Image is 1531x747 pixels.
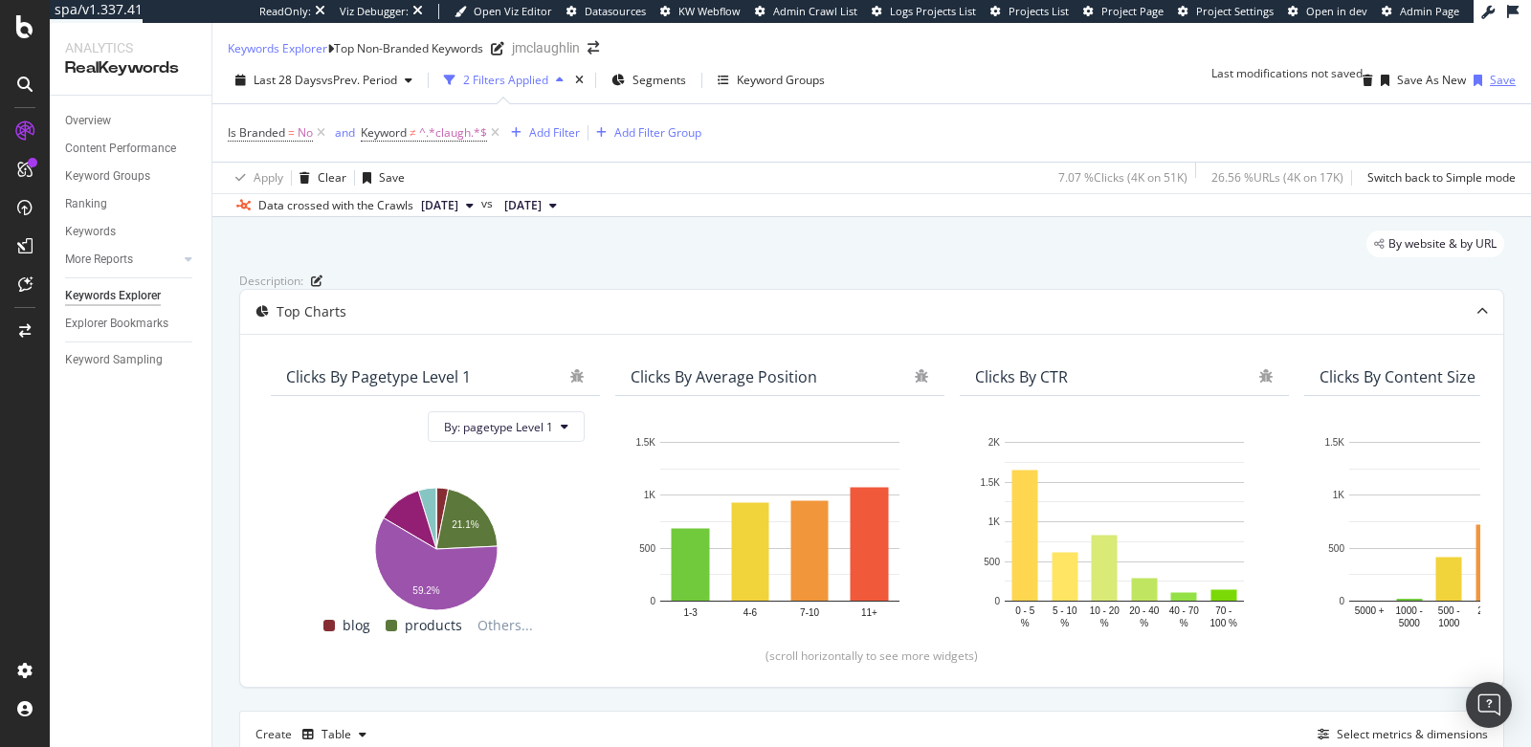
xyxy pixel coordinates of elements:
span: 2025 Aug. 24th [504,197,542,214]
div: Last modifications not saved [1211,65,1363,96]
div: (scroll horizontally to see more widgets) [263,648,1480,664]
div: bug [1258,369,1274,383]
a: Ranking [65,194,198,214]
a: Projects List [990,4,1069,19]
span: products [405,614,462,637]
text: 500 [1328,543,1344,554]
text: 250 - [1477,605,1499,616]
text: 70 - [1215,605,1231,616]
button: Add Filter Group [588,121,701,144]
div: Apply [254,169,283,186]
div: 26.56 % URLs ( 4K on 17K ) [1211,169,1343,186]
div: Save [1490,72,1516,88]
span: Open in dev [1306,4,1367,18]
span: ^.*claugh.*$ [419,120,487,146]
button: Last 28 DaysvsPrev. Period [228,65,420,96]
div: 2 Filters Applied [463,72,548,88]
button: 2 Filters Applied [436,65,571,96]
div: Content Performance [65,139,176,159]
div: 7.07 % Clicks ( 4K on 51K ) [1058,169,1187,186]
div: Top Charts [277,302,346,321]
text: % [1180,618,1188,628]
div: Clicks By Content Size [1320,367,1476,386]
span: KW Webflow [678,4,741,18]
button: and [329,123,361,142]
div: Keyword Groups [65,166,150,187]
div: times [571,71,588,90]
div: Clicks By Average Position [631,367,817,386]
a: Project Settings [1178,4,1274,19]
text: 0 [1339,596,1344,606]
span: Others... [470,614,541,637]
div: More Reports [65,250,133,270]
a: KW Webflow [660,4,741,19]
text: 1K [644,491,656,501]
div: Analytics [65,38,196,57]
div: Description: [239,273,303,289]
a: Keywords Explorer [228,40,327,56]
div: RealKeywords [65,57,196,79]
div: Open Intercom Messenger [1466,682,1512,728]
a: Keywords [65,222,198,242]
div: A chart. [286,478,585,614]
div: Keywords Explorer [65,286,161,306]
button: Save As New [1373,65,1466,96]
div: jmclaughlin [512,38,580,57]
span: blog [343,614,370,637]
span: Datasources [585,4,646,18]
span: = [288,124,295,141]
a: Overview [65,111,198,131]
span: Projects List [1009,4,1069,18]
span: ≠ [410,124,416,141]
button: [DATE] [413,194,481,217]
span: vs [481,195,497,212]
text: 10 - 20 [1090,605,1121,616]
div: Save [379,169,405,186]
text: 0 [994,596,1000,606]
span: Last 28 Days [254,72,322,88]
text: 5 - 10 [1053,605,1077,616]
div: Keywords [65,222,116,242]
span: Admin Page [1400,4,1459,18]
span: Project Settings [1196,4,1274,18]
span: By website & by URL [1388,238,1497,250]
text: 0 [650,596,655,606]
svg: A chart. [975,432,1274,632]
text: 500 [984,557,1000,567]
div: Keyword Groups [737,72,825,88]
text: % [1100,618,1109,628]
text: 59.2% [412,585,439,596]
text: % [1140,618,1148,628]
span: Admin Crawl List [773,4,857,18]
div: bug [569,369,585,383]
div: Viz Debugger: [340,4,409,19]
button: Select metrics & dimensions [1310,723,1488,746]
span: Is Branded [228,124,285,141]
div: Clicks By CTR [975,367,1068,386]
a: Keyword Groups [65,166,198,187]
text: % [1021,618,1030,628]
a: Datasources [566,4,646,19]
text: 1K [1333,491,1345,501]
a: Logs Projects List [872,4,976,19]
span: By: pagetype Level 1 [444,419,553,435]
a: Open in dev [1288,4,1367,19]
text: 1.5K [635,437,655,448]
div: legacy label [1366,231,1504,257]
text: 2K [988,437,1001,448]
div: ReadOnly: [259,4,311,19]
text: 0 - 5 [1015,605,1034,616]
div: and [335,124,355,141]
div: Add Filter Group [614,124,701,141]
text: 1.5K [980,477,1000,488]
text: 5000 + [1355,605,1385,616]
text: 11+ [861,607,877,618]
text: 21.1% [452,519,478,530]
button: Add Filter [503,121,580,144]
text: 1K [988,516,1001,527]
svg: A chart. [631,432,929,632]
a: Explorer Bookmarks [65,314,198,334]
text: 4-6 [743,607,758,618]
div: Table [322,729,351,740]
